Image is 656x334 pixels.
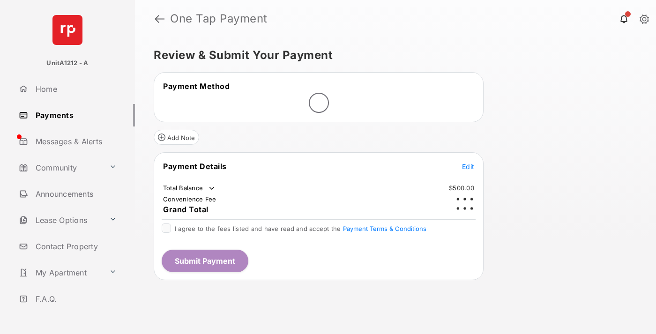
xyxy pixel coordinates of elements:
[163,205,209,214] span: Grand Total
[163,162,227,171] span: Payment Details
[462,162,474,171] button: Edit
[163,82,230,91] span: Payment Method
[15,183,135,205] a: Announcements
[46,59,88,68] p: UnitA1212 - A
[15,261,105,284] a: My Apartment
[175,225,426,232] span: I agree to the fees listed and have read and accept the
[163,195,217,203] td: Convenience Fee
[15,288,135,310] a: F.A.Q.
[343,225,426,232] button: I agree to the fees listed and have read and accept the
[15,78,135,100] a: Home
[448,184,475,192] td: $500.00
[162,250,248,272] button: Submit Payment
[462,163,474,171] span: Edit
[15,156,105,179] a: Community
[170,13,268,24] strong: One Tap Payment
[154,50,630,61] h5: Review & Submit Your Payment
[15,209,105,231] a: Lease Options
[15,235,135,258] a: Contact Property
[154,130,199,145] button: Add Note
[163,184,216,193] td: Total Balance
[52,15,82,45] img: svg+xml;base64,PHN2ZyB4bWxucz0iaHR0cDovL3d3dy53My5vcmcvMjAwMC9zdmciIHdpZHRoPSI2NCIgaGVpZ2h0PSI2NC...
[15,130,135,153] a: Messages & Alerts
[15,104,135,126] a: Payments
